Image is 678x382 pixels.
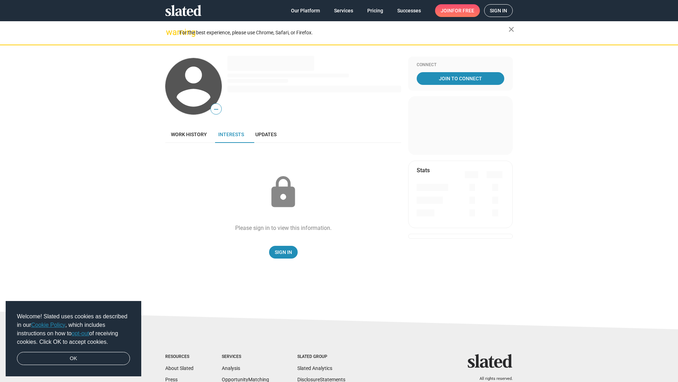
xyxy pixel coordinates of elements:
mat-card-title: Stats [417,167,430,174]
a: Services [328,4,359,17]
a: Sign In [269,246,298,259]
a: Sign in [484,4,513,17]
a: dismiss cookie message [17,352,130,365]
mat-icon: close [507,25,516,34]
span: Sign In [275,246,292,259]
mat-icon: lock [266,175,301,210]
a: Updates [250,126,282,143]
span: Sign in [490,5,507,17]
a: Successes [392,4,427,17]
span: Our Platform [291,4,320,17]
span: Join [441,4,474,17]
span: for free [452,4,474,17]
span: Work history [171,132,207,137]
div: Services [222,354,269,360]
div: Connect [417,62,504,68]
span: Interests [218,132,244,137]
a: Pricing [362,4,389,17]
a: Cookie Policy [31,322,65,328]
a: Analysis [222,365,240,371]
div: For the best experience, please use Chrome, Safari, or Firefox. [179,28,509,37]
a: Our Platform [285,4,326,17]
a: Work history [165,126,213,143]
div: Resources [165,354,194,360]
a: About Slated [165,365,194,371]
div: Please sign in to view this information. [235,224,332,232]
span: Updates [255,132,276,137]
span: Successes [397,4,421,17]
div: Slated Group [297,354,345,360]
span: Welcome! Slated uses cookies as described in our , which includes instructions on how to of recei... [17,312,130,346]
a: Join To Connect [417,72,504,85]
div: cookieconsent [6,301,141,377]
mat-icon: warning [166,28,174,36]
a: Slated Analytics [297,365,332,371]
span: Pricing [367,4,383,17]
a: opt-out [72,330,89,336]
span: — [211,105,221,114]
span: Services [334,4,353,17]
a: Joinfor free [435,4,480,17]
span: Join To Connect [418,72,503,85]
a: Interests [213,126,250,143]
